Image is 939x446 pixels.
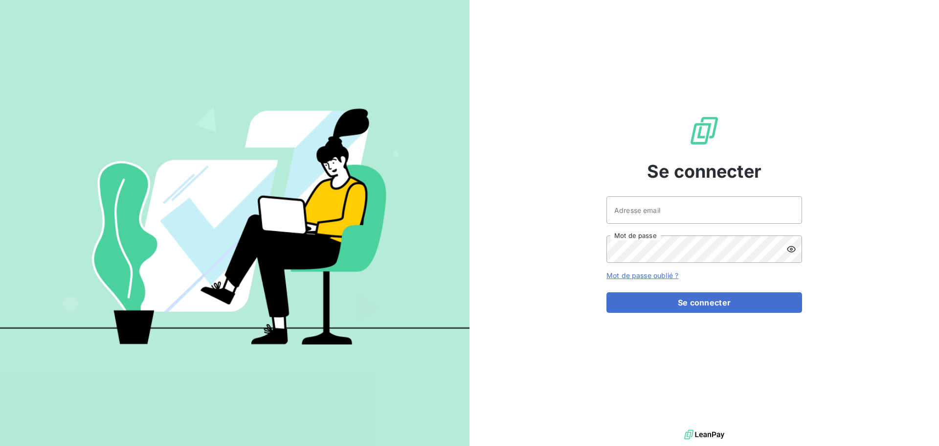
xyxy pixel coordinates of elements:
a: Mot de passe oublié ? [606,271,678,280]
button: Se connecter [606,292,802,313]
span: Se connecter [647,158,761,185]
img: Logo LeanPay [689,115,720,146]
input: placeholder [606,196,802,224]
img: logo [684,427,724,442]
